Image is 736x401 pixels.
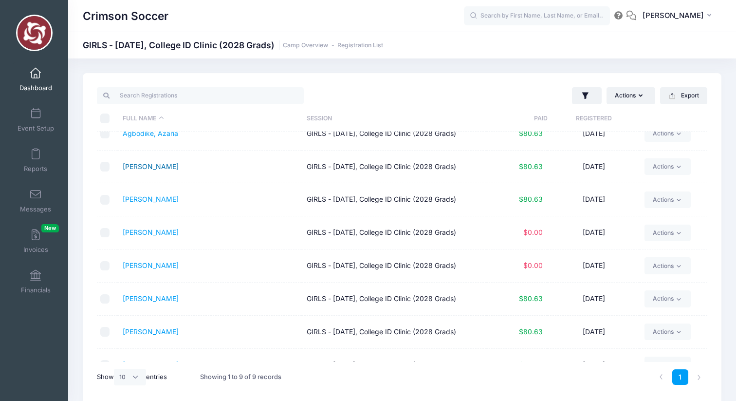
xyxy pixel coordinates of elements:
a: [PERSON_NAME] [123,261,179,269]
td: [DATE] [548,216,640,249]
span: [PERSON_NAME] [643,10,704,21]
select: Showentries [114,369,146,385]
td: GIRLS - [DATE], College ID Clinic (2028 Grads) [302,249,486,283]
a: Event Setup [13,103,59,137]
a: Dashboard [13,62,59,96]
span: $80.63 [519,162,543,171]
a: Camp Overview [283,42,328,49]
span: $80.63 [519,294,543,303]
a: Financials [13,265,59,299]
span: $80.63 [519,129,543,137]
a: InvoicesNew [13,224,59,258]
span: Invoices [23,246,48,254]
a: Actions [644,357,691,373]
td: [DATE] [548,283,640,316]
a: Actions [644,191,691,208]
th: Full Name: activate to sort column descending [118,106,302,132]
th: Registered: activate to sort column ascending [548,106,640,132]
td: GIRLS - [DATE], College ID Clinic (2028 Grads) [302,183,486,216]
th: Session: activate to sort column ascending [302,106,486,132]
span: Reports [24,165,47,173]
input: Search Registrations [97,87,304,104]
a: [PERSON_NAME] [123,361,179,369]
a: Actions [644,257,691,274]
h1: GIRLS - [DATE], College ID Clinic (2028 Grads) [83,40,383,50]
th: Paid: activate to sort column ascending [486,106,548,132]
td: GIRLS - [DATE], College ID Clinic (2028 Grads) [302,117,486,151]
h1: Crimson Soccer [83,5,168,27]
input: Search by First Name, Last Name, or Email... [464,6,610,26]
a: 1 [672,369,688,385]
span: Event Setup [18,124,54,133]
div: Showing 1 to 9 of 9 records [200,366,281,388]
span: Dashboard [19,84,52,92]
td: [DATE] [548,151,640,184]
td: [DATE] [548,349,640,382]
a: [PERSON_NAME] [123,228,179,236]
span: $0.00 [523,228,543,236]
a: Actions [644,158,691,175]
a: [PERSON_NAME] [123,327,179,336]
td: GIRLS - [DATE], College ID Clinic (2028 Grads) [302,316,486,349]
a: [PERSON_NAME] [123,294,179,303]
td: GIRLS - [DATE], College ID Clinic (2028 Grads) [302,283,486,316]
button: [PERSON_NAME] [636,5,721,27]
td: GIRLS - [DATE], College ID Clinic (2028 Grads) [302,216,486,249]
a: Actions [644,225,691,241]
span: $0.00 [523,261,543,269]
a: Registration List [337,42,383,49]
img: Crimson Soccer [16,15,53,51]
span: New [41,224,59,232]
td: GIRLS - [DATE], College ID Clinic (2028 Grads) [302,349,486,382]
a: Messages [13,184,59,218]
span: $80.63 [519,195,543,203]
span: $80.63 [519,361,543,369]
a: Actions [644,324,691,340]
a: Actions [644,125,691,142]
a: Actions [644,290,691,307]
span: Messages [20,205,51,213]
label: Show entries [97,369,167,385]
span: Financials [21,286,51,294]
button: Export [660,87,707,104]
td: [DATE] [548,117,640,151]
a: Agbodike, Azaria [123,129,178,137]
a: [PERSON_NAME] [123,195,179,203]
a: Reports [13,143,59,177]
td: GIRLS - [DATE], College ID Clinic (2028 Grads) [302,151,486,184]
a: [PERSON_NAME] [123,162,179,171]
span: $80.63 [519,327,543,336]
td: [DATE] [548,249,640,283]
button: Actions [607,87,655,104]
td: [DATE] [548,316,640,349]
td: [DATE] [548,183,640,216]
